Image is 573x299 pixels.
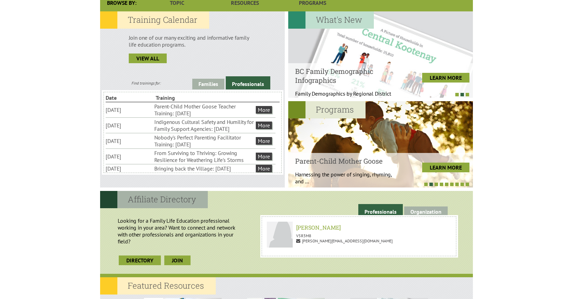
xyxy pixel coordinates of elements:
[154,118,254,133] li: Indigenous Cultural Safety and Humility for Family Support Agencies: [DATE]
[104,214,257,248] p: Looking for a Family Life Education professional working in your area? Want to connect and networ...
[288,11,374,29] h2: What's New
[156,94,204,102] li: Training
[106,164,153,173] li: [DATE]
[154,149,254,164] li: From Surviving to Thriving: Growing Resilience for Weathering Life's Storms
[256,165,272,172] a: More
[422,163,469,172] a: LEARN MORE
[295,171,398,185] p: Harnessing the power of singing, rhyming, and ...
[226,76,270,89] a: Professionals
[100,80,192,86] div: Find trainings for:
[100,277,216,295] h2: Featured Resources
[106,94,154,102] li: Date
[100,191,208,208] h2: Affiliate Directory
[106,106,153,114] li: [DATE]
[404,206,448,217] a: Organization
[164,255,191,265] a: join
[267,222,293,248] img: Valerie Lai
[296,238,393,243] span: [PERSON_NAME][EMAIL_ADDRESS][DOMAIN_NAME]
[192,79,224,89] a: Families
[256,153,272,160] a: More
[288,101,366,118] h2: Programs
[295,67,398,85] h4: BC Family Demographic Infographics
[295,156,398,165] h4: Parent-Child Mother Goose
[154,133,254,148] li: Nobody's Perfect Parenting Facilitator Training: [DATE]
[129,54,167,63] a: view all
[295,90,398,104] p: Family Demographics by Regional District Th...
[106,137,153,145] li: [DATE]
[358,204,403,217] a: Professionals
[106,152,153,161] li: [DATE]
[256,137,272,145] a: More
[100,11,209,29] h2: Training Calendar
[269,224,449,231] h6: [PERSON_NAME]
[267,233,451,238] p: V5R3M8
[119,255,161,265] a: Directory
[263,218,454,254] a: Valerie Lai [PERSON_NAME] V5R3M8 [PERSON_NAME][EMAIL_ADDRESS][DOMAIN_NAME]
[256,122,272,129] a: More
[106,121,153,129] li: [DATE]
[154,102,254,117] li: Parent-Child Mother Goose Teacher Training: [DATE]
[154,164,254,173] li: Bringing back the Village: [DATE]
[422,73,469,83] a: LEARN MORE
[256,106,272,114] a: More
[129,34,256,48] p: Join one of our many exciting and informative family life education programs.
